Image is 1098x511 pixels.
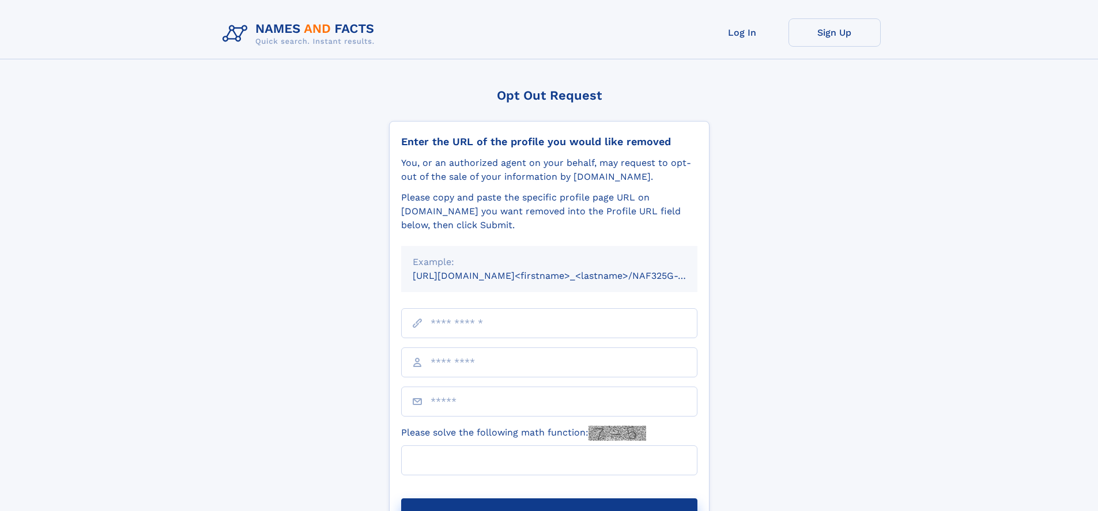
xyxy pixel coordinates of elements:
[696,18,788,47] a: Log In
[788,18,881,47] a: Sign Up
[401,426,646,441] label: Please solve the following math function:
[401,156,697,184] div: You, or an authorized agent on your behalf, may request to opt-out of the sale of your informatio...
[413,255,686,269] div: Example:
[401,191,697,232] div: Please copy and paste the specific profile page URL on [DOMAIN_NAME] you want removed into the Pr...
[401,135,697,148] div: Enter the URL of the profile you would like removed
[218,18,384,50] img: Logo Names and Facts
[413,270,719,281] small: [URL][DOMAIN_NAME]<firstname>_<lastname>/NAF325G-xxxxxxxx
[389,88,710,103] div: Opt Out Request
